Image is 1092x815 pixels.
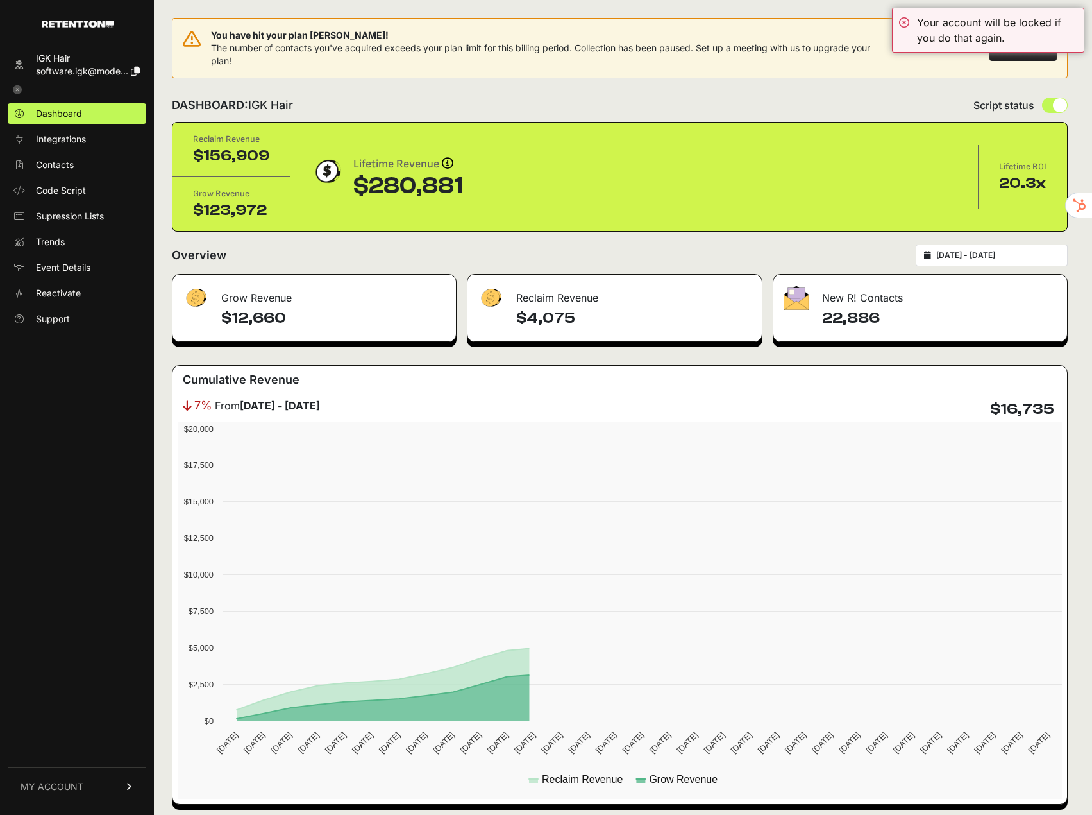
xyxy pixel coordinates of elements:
[189,606,214,616] text: $7,500
[999,160,1046,173] div: Lifetime ROI
[837,730,862,755] text: [DATE]
[36,52,140,65] div: IGK Hair
[783,730,808,755] text: [DATE]
[512,730,537,755] text: [DATE]
[377,730,402,755] text: [DATE]
[36,65,128,76] span: software.igk@mode...
[21,780,83,793] span: MY ACCOUNT
[539,730,564,755] text: [DATE]
[478,286,503,311] img: fa-dollar-13500eef13a19c4ab2b9ed9ad552e47b0d9fc28b02b83b90ba0e00f96d6372e9.png
[36,133,86,146] span: Integrations
[648,730,673,755] text: [DATE]
[8,48,146,81] a: IGK Hair software.igk@mode...
[183,286,208,311] img: fa-dollar-13500eef13a19c4ab2b9ed9ad552e47b0d9fc28b02b83b90ba0e00f96d6372e9.png
[8,103,146,124] a: Dashboard
[917,15,1077,46] div: Your account will be locked if you do that again.
[194,397,212,415] span: 7%
[972,730,997,755] text: [DATE]
[184,424,214,434] text: $20,000
[675,730,700,755] text: [DATE]
[566,730,591,755] text: [DATE]
[184,570,214,579] text: $10,000
[36,107,82,120] span: Dashboard
[973,98,1034,113] span: Script status
[193,187,269,200] div: Grow Revenue
[990,399,1054,420] h4: $16,735
[36,184,86,197] span: Code Script
[242,730,267,755] text: [DATE]
[8,155,146,175] a: Contacts
[649,774,718,785] text: Grow Revenue
[221,308,446,329] h4: $12,660
[467,275,762,313] div: Reclaim Revenue
[784,286,809,310] img: fa-envelope-19ae18322b30453b285274b1b8af3d052b27d846a4fbe8435d1a52b978f639a2.png
[323,730,348,755] text: [DATE]
[8,309,146,329] a: Support
[404,730,429,755] text: [DATE]
[594,730,619,755] text: [DATE]
[184,460,214,470] text: $17,500
[189,680,214,689] text: $2,500
[172,275,456,313] div: Grow Revenue
[822,308,1057,329] h4: 22,886
[773,275,1067,313] div: New R! Contacts
[485,730,510,755] text: [DATE]
[248,98,293,112] span: IGK Hair
[36,261,90,274] span: Event Details
[1027,730,1052,755] text: [DATE]
[756,730,781,755] text: [DATE]
[516,308,752,329] h4: $4,075
[36,287,81,300] span: Reactivate
[864,730,889,755] text: [DATE]
[621,730,646,755] text: [DATE]
[184,497,214,506] text: $15,000
[240,399,320,412] strong: [DATE] - [DATE]
[918,730,943,755] text: [DATE]
[350,730,375,755] text: [DATE]
[353,155,463,173] div: Lifetime Revenue
[701,730,727,755] text: [DATE]
[8,767,146,806] a: MY ACCOUNT
[215,398,320,413] span: From
[189,643,214,653] text: $5,000
[810,730,835,755] text: [DATE]
[1000,730,1025,755] text: [DATE]
[8,257,146,278] a: Event Details
[172,96,293,114] h2: DASHBOARD:
[8,180,146,201] a: Code Script
[891,730,916,755] text: [DATE]
[211,42,870,66] span: The number of contacts you've acquired exceeds your plan limit for this billing period. Collectio...
[42,21,114,28] img: Retention.com
[311,155,343,187] img: dollar-coin-05c43ed7efb7bc0c12610022525b4bbbb207c7efeef5aecc26f025e68dcafac9.png
[431,730,456,755] text: [DATE]
[36,313,70,325] span: Support
[8,206,146,227] a: Supression Lists
[269,730,294,755] text: [DATE]
[8,232,146,252] a: Trends
[36,210,104,223] span: Supression Lists
[215,730,240,755] text: [DATE]
[542,774,623,785] text: Reclaim Revenue
[183,371,299,389] h3: Cumulative Revenue
[8,129,146,150] a: Integrations
[184,533,214,543] text: $12,500
[193,200,269,221] div: $123,972
[8,283,146,304] a: Reactivate
[211,29,890,42] span: You have hit your plan [PERSON_NAME]!
[353,173,463,199] div: $280,881
[945,730,970,755] text: [DATE]
[193,146,269,166] div: $156,909
[999,173,1046,194] div: 20.3x
[36,159,74,171] span: Contacts
[296,730,321,755] text: [DATE]
[729,730,754,755] text: [DATE]
[205,716,214,726] text: $0
[172,246,226,264] h2: Overview
[890,37,982,60] button: Remind me later
[36,236,65,248] span: Trends
[193,133,269,146] div: Reclaim Revenue
[458,730,483,755] text: [DATE]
